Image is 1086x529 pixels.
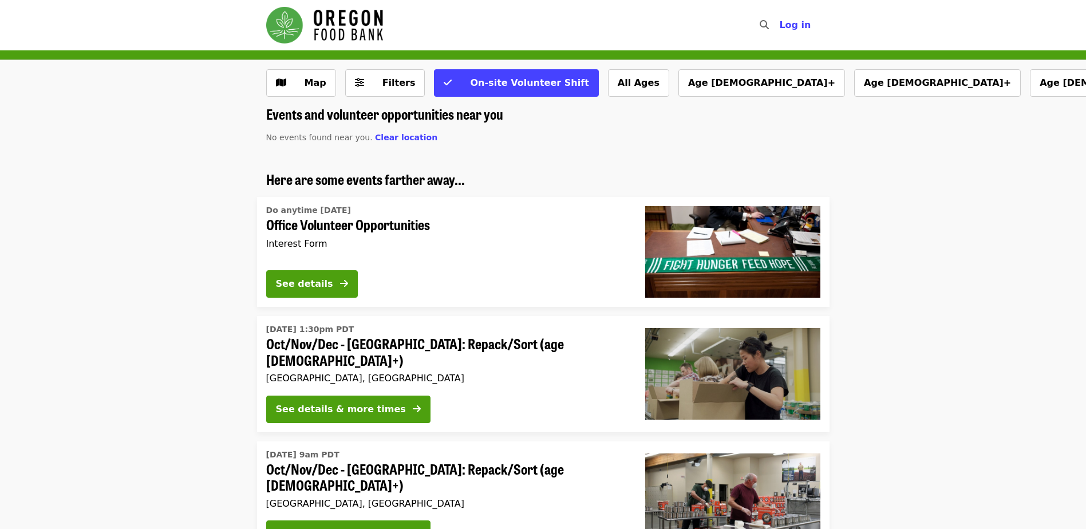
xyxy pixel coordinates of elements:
[608,69,669,97] button: All Ages
[266,461,627,494] span: Oct/Nov/Dec - [GEOGRAPHIC_DATA]: Repack/Sort (age [DEMOGRAPHIC_DATA]+)
[305,77,326,88] span: Map
[645,206,820,298] img: Office Volunteer Opportunities organized by Oregon Food Bank
[266,335,627,369] span: Oct/Nov/Dec - [GEOGRAPHIC_DATA]: Repack/Sort (age [DEMOGRAPHIC_DATA]+)
[678,69,845,97] button: Age [DEMOGRAPHIC_DATA]+
[266,396,431,423] button: See details & more times
[257,197,830,307] a: See details for "Office Volunteer Opportunities"
[266,216,627,233] span: Office Volunteer Opportunities
[266,323,354,335] time: [DATE] 1:30pm PDT
[266,498,627,509] div: [GEOGRAPHIC_DATA], [GEOGRAPHIC_DATA]
[770,14,820,37] button: Log in
[266,449,339,461] time: [DATE] 9am PDT
[266,104,503,124] span: Events and volunteer opportunities near you
[434,69,598,97] button: On-site Volunteer Shift
[345,69,425,97] button: Filters (0 selected)
[257,316,830,432] a: See details for "Oct/Nov/Dec - Portland: Repack/Sort (age 8+)"
[375,133,437,142] span: Clear location
[266,238,327,249] span: Interest Form
[266,373,627,384] div: [GEOGRAPHIC_DATA], [GEOGRAPHIC_DATA]
[779,19,811,30] span: Log in
[760,19,769,30] i: search icon
[276,402,406,416] div: See details & more times
[645,328,820,420] img: Oct/Nov/Dec - Portland: Repack/Sort (age 8+) organized by Oregon Food Bank
[266,206,351,215] span: Do anytime [DATE]
[854,69,1021,97] button: Age [DEMOGRAPHIC_DATA]+
[266,270,358,298] button: See details
[470,77,589,88] span: On-site Volunteer Shift
[276,77,286,88] i: map icon
[266,69,336,97] button: Show map view
[355,77,364,88] i: sliders-h icon
[276,277,333,291] div: See details
[444,77,452,88] i: check icon
[413,404,421,414] i: arrow-right icon
[375,132,437,144] button: Clear location
[340,278,348,289] i: arrow-right icon
[382,77,416,88] span: Filters
[266,133,373,142] span: No events found near you.
[266,169,465,189] span: Here are some events farther away...
[266,7,383,44] img: Oregon Food Bank - Home
[776,11,785,39] input: Search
